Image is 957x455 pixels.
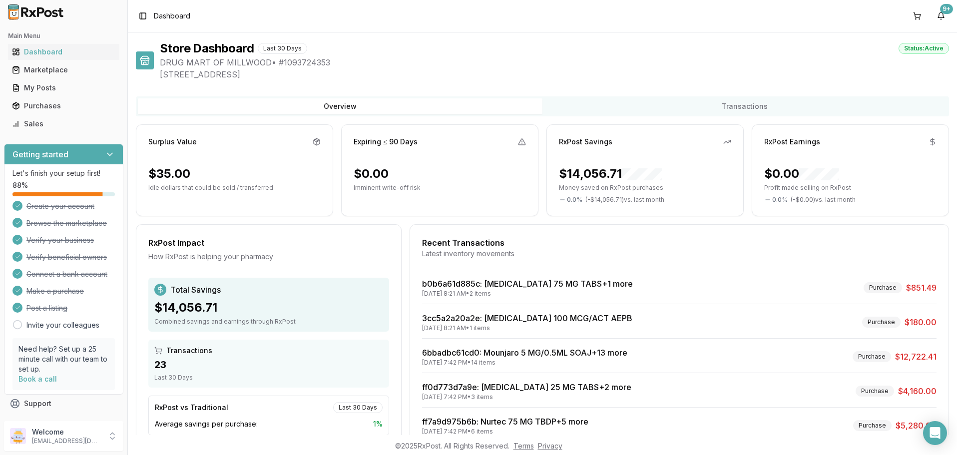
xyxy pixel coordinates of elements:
div: My Posts [12,83,115,93]
div: Purchase [862,317,901,328]
button: My Posts [4,80,123,96]
span: 0.0 % [772,196,788,204]
span: Verify beneficial owners [26,252,107,262]
div: [DATE] 7:42 PM • 6 items [422,428,588,436]
div: Sales [12,119,115,129]
div: Purchases [12,101,115,111]
h2: Main Menu [8,32,119,40]
a: 6bbadbc61cd0: Mounjaro 5 MG/0.5ML SOAJ+13 more [422,348,627,358]
span: ( - $14,056.71 ) vs. last month [585,196,664,204]
div: RxPost vs Traditional [155,403,228,413]
a: Terms [513,442,534,450]
p: Idle dollars that could be sold / transferred [148,184,321,192]
span: Connect a bank account [26,269,107,279]
a: Invite your colleagues [26,320,99,330]
div: Latest inventory movements [422,249,937,259]
div: $14,056.71 [154,300,383,316]
div: Combined savings and earnings through RxPost [154,318,383,326]
a: Dashboard [8,43,119,61]
span: Average savings per purchase: [155,419,258,429]
div: Open Intercom Messenger [923,421,947,445]
div: Status: Active [899,43,949,54]
div: Recent Transactions [422,237,937,249]
div: [DATE] 8:21 AM • 1 items [422,324,632,332]
button: Overview [138,98,542,114]
span: $4,160.00 [898,385,937,397]
a: Purchases [8,97,119,115]
div: Surplus Value [148,137,197,147]
div: Expiring ≤ 90 Days [354,137,418,147]
div: $35.00 [148,166,190,182]
div: Purchase [864,282,902,293]
div: RxPost Earnings [764,137,820,147]
div: $14,056.71 [559,166,662,182]
p: Need help? Set up a 25 minute call with our team to set up. [18,344,109,374]
div: Last 30 Days [154,374,383,382]
a: Sales [8,115,119,133]
span: Dashboard [154,11,190,21]
p: Imminent write-off risk [354,184,526,192]
a: b0b6a61d885c: [MEDICAL_DATA] 75 MG TABS+1 more [422,279,633,289]
button: Support [4,395,123,413]
span: $12,722.41 [895,351,937,363]
span: 1 % [373,419,383,429]
div: Purchase [853,351,891,362]
a: Marketplace [8,61,119,79]
p: Profit made selling on RxPost [764,184,937,192]
a: Book a call [18,375,57,383]
h1: Store Dashboard [160,40,254,56]
a: Privacy [538,442,562,450]
span: Post a listing [26,303,67,313]
span: Transactions [166,346,212,356]
span: Browse the marketplace [26,218,107,228]
h3: Getting started [12,148,68,160]
img: RxPost Logo [4,4,68,20]
img: User avatar [10,428,26,444]
div: 23 [154,358,383,372]
div: Last 30 Days [333,402,383,413]
div: Last 30 Days [258,43,307,54]
button: Purchases [4,98,123,114]
button: Transactions [542,98,947,114]
div: Dashboard [12,47,115,57]
span: ( - $0.00 ) vs. last month [791,196,856,204]
div: Purchase [853,420,892,431]
span: 0.0 % [567,196,582,204]
span: DRUG MART OF MILLWOOD • # 1093724353 [160,56,949,68]
button: Marketplace [4,62,123,78]
div: [DATE] 7:42 PM • 14 items [422,359,627,367]
span: Create your account [26,201,94,211]
span: 88 % [12,180,28,190]
span: [STREET_ADDRESS] [160,68,949,80]
div: Marketplace [12,65,115,75]
div: RxPost Savings [559,137,612,147]
a: My Posts [8,79,119,97]
button: Feedback [4,413,123,431]
a: ff7a9d975b6b: Nurtec 75 MG TBDP+5 more [422,417,588,427]
button: Sales [4,116,123,132]
span: Total Savings [170,284,221,296]
p: Money saved on RxPost purchases [559,184,731,192]
div: $0.00 [354,166,389,182]
div: How RxPost is helping your pharmacy [148,252,389,262]
p: Welcome [32,427,101,437]
p: [EMAIL_ADDRESS][DOMAIN_NAME] [32,437,101,445]
a: 3cc5a2a20a2e: [MEDICAL_DATA] 100 MCG/ACT AEPB [422,313,632,323]
span: $851.49 [906,282,937,294]
span: Make a purchase [26,286,84,296]
div: RxPost Impact [148,237,389,249]
div: $0.00 [764,166,839,182]
nav: breadcrumb [154,11,190,21]
div: 9+ [940,4,953,14]
div: Purchase [856,386,894,397]
span: Feedback [24,417,58,427]
button: Dashboard [4,44,123,60]
div: [DATE] 8:21 AM • 2 items [422,290,633,298]
span: $5,280.00 [896,420,937,432]
div: [DATE] 7:42 PM • 3 items [422,393,631,401]
a: ff0d773d7a9e: [MEDICAL_DATA] 25 MG TABS+2 more [422,382,631,392]
span: $180.00 [905,316,937,328]
span: Verify your business [26,235,94,245]
p: Let's finish your setup first! [12,168,115,178]
button: 9+ [933,8,949,24]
